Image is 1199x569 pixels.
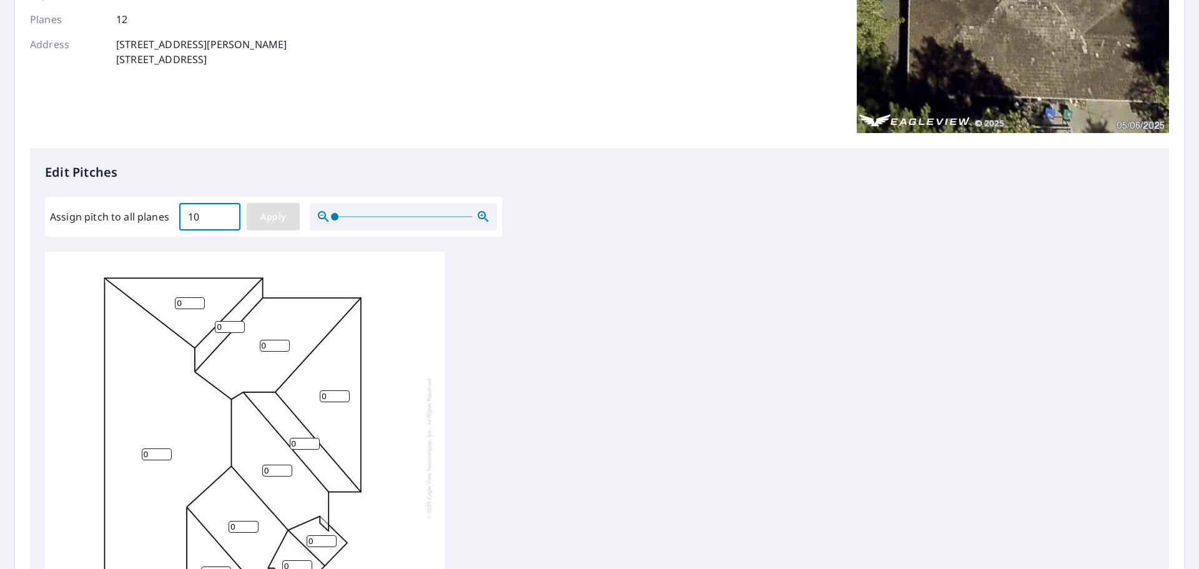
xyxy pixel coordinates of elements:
[50,209,169,224] label: Assign pitch to all planes
[257,209,290,225] span: Apply
[179,199,240,234] input: 00.0
[116,12,127,27] p: 12
[116,37,287,67] p: [STREET_ADDRESS][PERSON_NAME] [STREET_ADDRESS]
[30,37,105,67] p: Address
[247,203,300,230] button: Apply
[30,12,105,27] p: Planes
[45,163,1154,182] p: Edit Pitches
